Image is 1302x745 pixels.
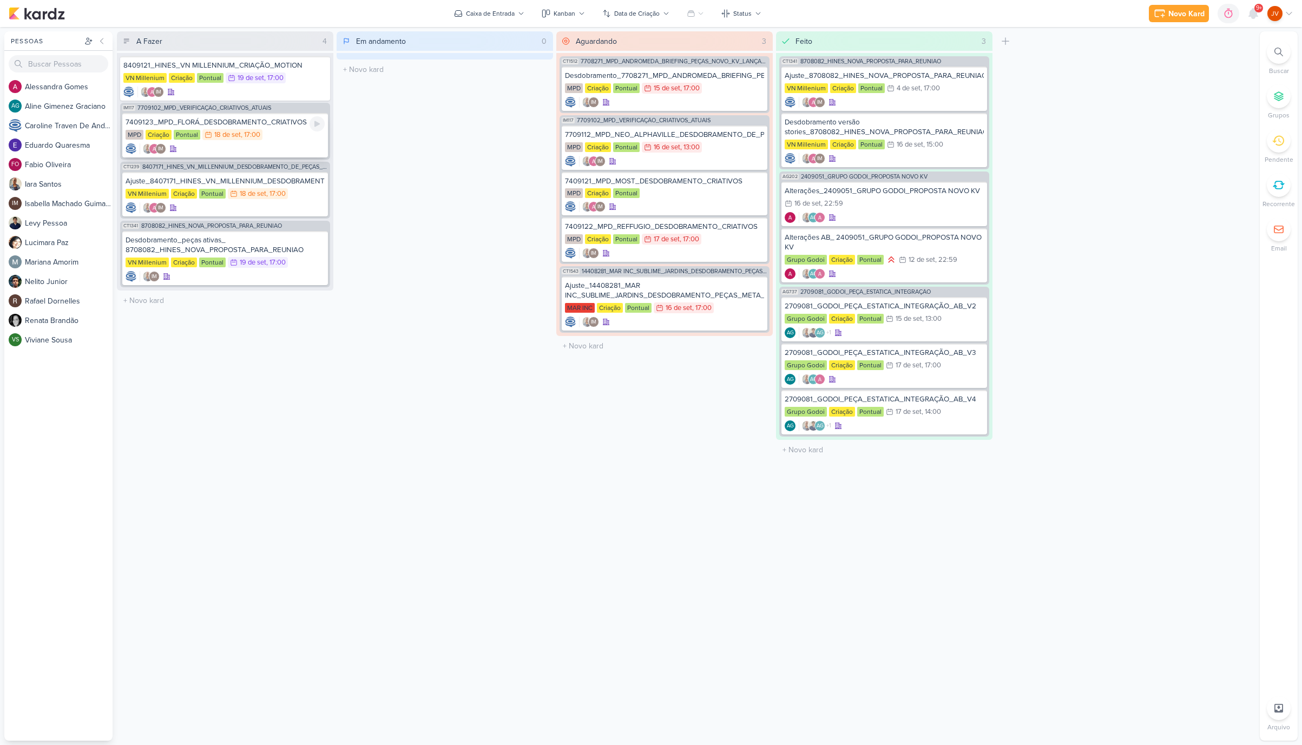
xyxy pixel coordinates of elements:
span: 14408281_MAR INC_SUBLIME_JARDINS_DESDOBRAMENTO_PEÇAS_META_ADS [582,268,767,274]
div: Pontual [197,73,223,83]
div: , 17:00 [920,85,940,92]
div: Criador(a): Caroline Traven De Andrade [565,97,576,108]
img: Alessandra Gomes [814,374,825,385]
div: Colaboradores: Iara Santos, Levy Pessoa, Aline Gimenez Graciano, Alessandra Gomes [799,420,831,431]
div: Colaboradores: Iara Santos, Alessandra Gomes, Isabella Machado Guimarães [140,202,166,213]
span: 7709102_MPD_VERIFICAÇÃO_CRIATIVOS_ATUAIS [137,105,271,111]
div: Colaboradores: Iara Santos, Isabella Machado Guimarães [579,97,599,108]
div: 7409122_MPD_REFFUGIO_DESDOBRAMENTO_CRIATIVOS [565,222,764,232]
div: Criador(a): Caroline Traven De Andrade [565,317,576,327]
div: 15 de set [654,85,680,92]
div: Aline Gimenez Graciano [785,374,795,385]
div: Pontual [625,303,652,313]
div: Aline Gimenez Graciano [814,420,825,431]
div: Isabella Machado Guimarães [155,202,166,213]
img: Caroline Traven De Andrade [565,201,576,212]
div: Criação [585,188,611,198]
div: Aline Gimenez Graciano [785,327,795,338]
input: + Novo kard [339,62,551,77]
div: Aline Gimenez Graciano [814,327,825,338]
span: CT1239 [122,164,140,170]
div: 19 de set [240,259,266,266]
img: Caroline Traven De Andrade [565,156,576,167]
div: Colaboradores: Iara Santos, Isabella Machado Guimarães [579,248,599,259]
div: Grupo Godoi [785,407,827,417]
div: Criação [830,140,856,149]
div: Criação [597,303,623,313]
div: Criador(a): Caroline Traven De Andrade [126,271,136,282]
span: CT1341 [122,223,139,229]
div: , 17:00 [266,259,286,266]
div: Pontual [857,360,884,370]
img: Iara Santos [801,153,812,164]
div: , 13:00 [922,315,942,322]
img: Alessandra Gomes [9,80,22,93]
div: Pontual [858,83,885,93]
div: MPD [565,234,583,244]
p: Email [1271,243,1287,253]
div: Pontual [613,234,640,244]
div: Pontual [199,189,226,199]
span: 9+ [1256,4,1262,12]
img: Iara Santos [801,374,812,385]
div: Joney Viana [1267,6,1283,21]
div: Viviane Sousa [9,333,22,346]
img: Iara Santos [582,317,593,327]
img: Caroline Traven De Andrade [123,87,134,97]
img: Levy Pessoa [808,327,819,338]
div: , 17:00 [922,362,941,369]
p: AG [810,272,817,277]
div: Criação [829,360,855,370]
div: Isabella Machado Guimarães [588,97,599,108]
img: Alessandra Gomes [814,268,825,279]
div: Isabella Machado Guimarães [588,317,599,327]
div: , 15:00 [923,141,943,148]
div: Isabella Machado Guimarães [595,156,606,167]
p: Recorrente [1262,199,1295,209]
div: Isabella Machado Guimarães [814,153,825,164]
img: Alessandra Gomes [588,201,599,212]
div: L e v y P e s s o a [25,217,113,229]
div: Isabella Machado Guimarães [153,87,164,97]
span: IM117 [562,117,575,123]
div: Pontual [857,407,884,417]
p: AG [787,377,794,383]
div: , 13:00 [680,144,700,151]
div: Aline Gimenez Graciano [808,268,819,279]
p: IM [156,90,161,95]
div: Colaboradores: Iara Santos, Alessandra Gomes, Isabella Machado Guimarães [799,153,825,164]
img: Rafael Dornelles [9,294,22,307]
div: Desdobramento_peças ativas_ 8708082_HINES_NOVA_PROPOSTA_PARA_REUNIAO [126,235,325,255]
div: Novo Kard [1168,8,1205,19]
img: Iara Santos [801,268,812,279]
div: 3 [977,36,990,47]
div: Grupo Godoi [785,360,827,370]
div: Alterações_2409051_GRUPO GODOI_PROPOSTA NOVO KV [785,186,984,196]
div: , 22:59 [821,200,843,207]
div: Pontual [857,255,884,265]
div: Colaboradores: Iara Santos, Alessandra Gomes, Isabella Machado Guimarães [137,87,164,97]
div: Prioridade Alta [886,254,897,265]
img: Caroline Traven De Andrade [785,153,795,164]
div: Isabella Machado Guimarães [814,97,825,108]
div: 16 de set [654,144,680,151]
p: IM [158,147,163,152]
div: Ajuste_8407171_HINES_VN_MILLENNIUM_DESDOBRAMENTO_DE_PEÇAS_V4 [126,176,325,186]
div: Criador(a): Caroline Traven De Andrade [565,201,576,212]
span: +1 [825,421,831,430]
img: Caroline Traven De Andrade [565,248,576,259]
div: , 17:00 [266,190,286,197]
div: Aline Gimenez Graciano [808,374,819,385]
p: AG [817,424,824,429]
div: Criador(a): Aline Gimenez Graciano [785,327,795,338]
img: Alessandra Gomes [814,212,825,223]
p: IM [817,100,823,106]
img: Alessandra Gomes [588,156,599,167]
div: I a r a S a n t o s [25,179,113,190]
div: Pontual [613,188,640,198]
img: Iara Santos [9,177,22,190]
div: Pontual [858,140,885,149]
div: Criador(a): Alessandra Gomes [785,268,795,279]
div: 16 de set [666,305,692,312]
div: 15 de set [896,315,922,322]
